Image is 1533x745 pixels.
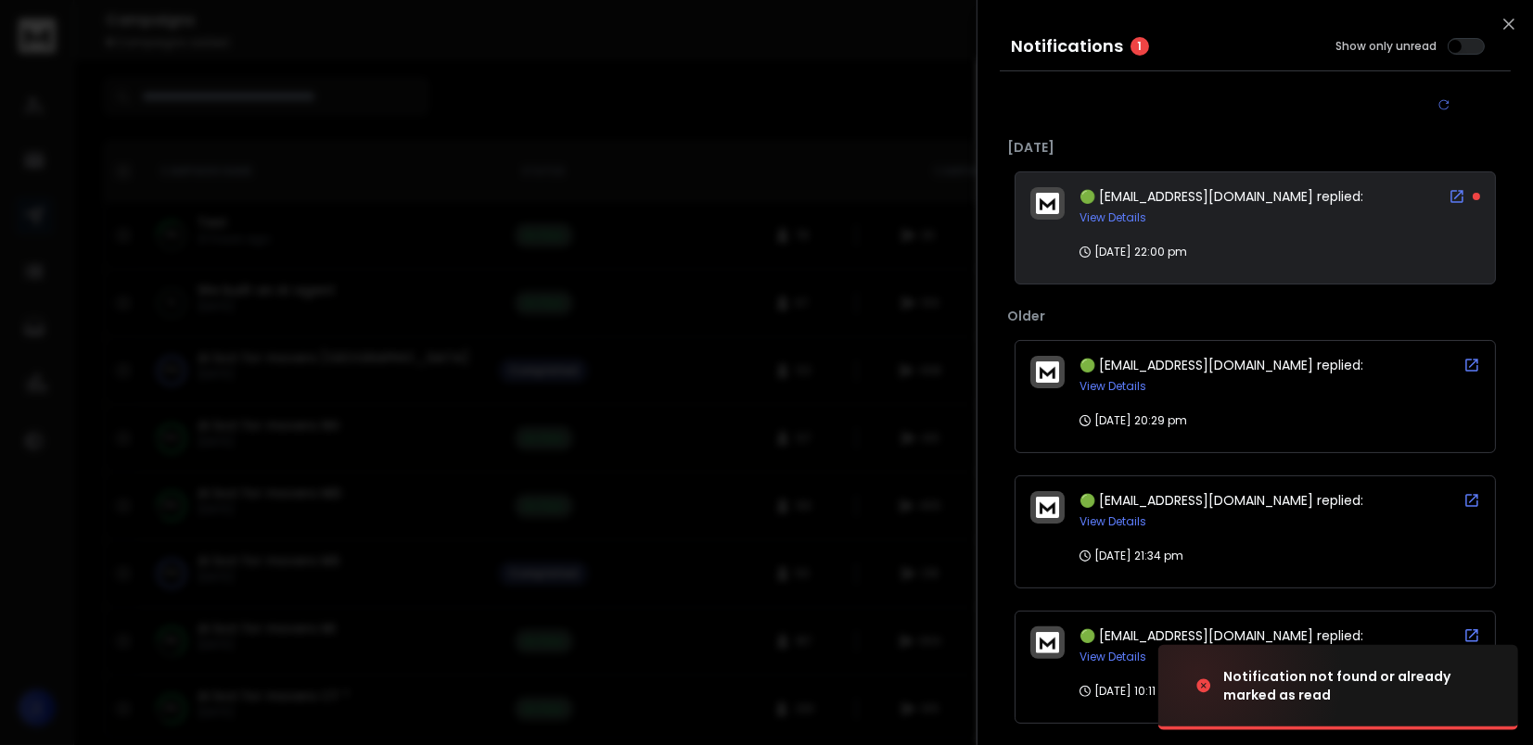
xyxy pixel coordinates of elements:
p: [DATE] [1007,138,1503,157]
img: image [1158,636,1344,736]
span: 🟢 [EMAIL_ADDRESS][DOMAIN_NAME] replied: [1079,626,1363,645]
button: View Details [1079,514,1146,529]
span: 🟢 [EMAIL_ADDRESS][DOMAIN_NAME] replied: [1079,356,1363,374]
div: Notification not found or already marked as read [1223,667,1496,704]
p: [DATE] 10:11 am [1079,684,1179,699]
img: logo [1036,497,1059,518]
img: logo [1036,193,1059,214]
h3: Notifications [1011,33,1123,59]
span: 🟢 [EMAIL_ADDRESS][DOMAIN_NAME] replied: [1079,187,1363,206]
span: 1 [1131,37,1149,56]
p: Older [1007,307,1503,325]
span: 🟢 [EMAIL_ADDRESS][DOMAIN_NAME] replied: [1079,491,1363,510]
button: View Details [1079,650,1146,664]
img: logo [1036,361,1059,383]
p: [DATE] 21:34 pm [1079,549,1183,563]
button: View Details [1079,210,1146,225]
p: [DATE] 20:29 pm [1079,413,1187,428]
p: [DATE] 22:00 pm [1079,245,1187,259]
img: logo [1036,632,1059,653]
label: Show only unread [1335,39,1437,54]
button: View Details [1079,379,1146,394]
